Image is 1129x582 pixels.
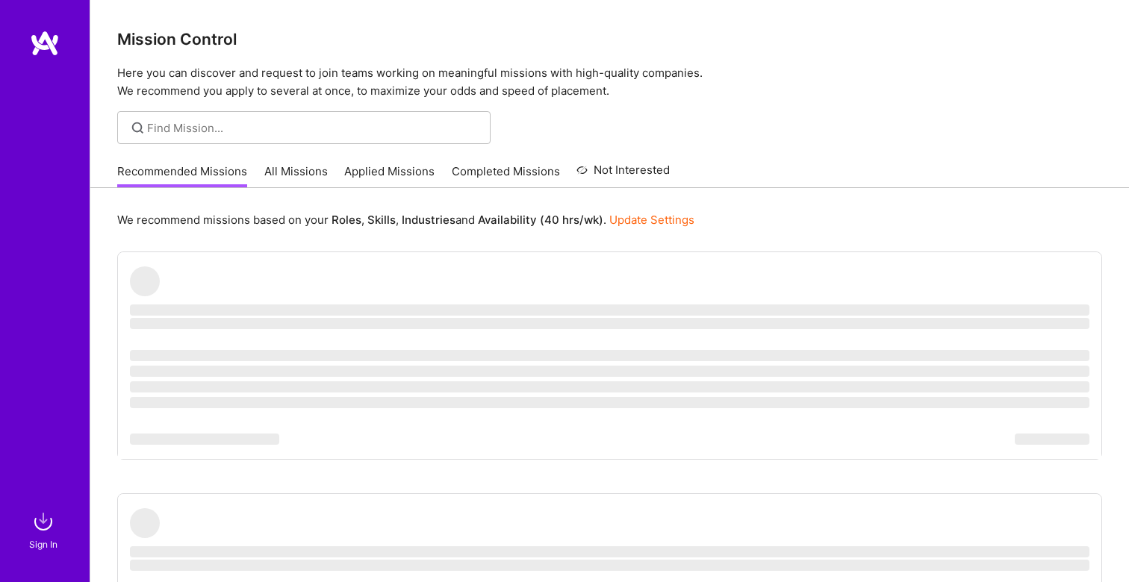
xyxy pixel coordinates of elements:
h3: Mission Control [117,30,1102,48]
p: Here you can discover and request to join teams working on meaningful missions with high-quality ... [117,64,1102,100]
b: Skills [367,213,396,227]
b: Industries [402,213,455,227]
a: Recommended Missions [117,163,247,188]
input: Find Mission... [147,120,479,136]
a: sign inSign In [31,507,58,552]
a: Applied Missions [344,163,435,188]
img: sign in [28,507,58,536]
img: logo [30,30,60,57]
a: Update Settings [609,213,694,227]
b: Roles [332,213,361,227]
b: Availability (40 hrs/wk) [478,213,603,227]
a: Not Interested [576,161,670,188]
div: Sign In [29,536,57,552]
a: Completed Missions [452,163,560,188]
a: All Missions [264,163,328,188]
p: We recommend missions based on your , , and . [117,212,694,228]
i: icon SearchGrey [129,119,146,137]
